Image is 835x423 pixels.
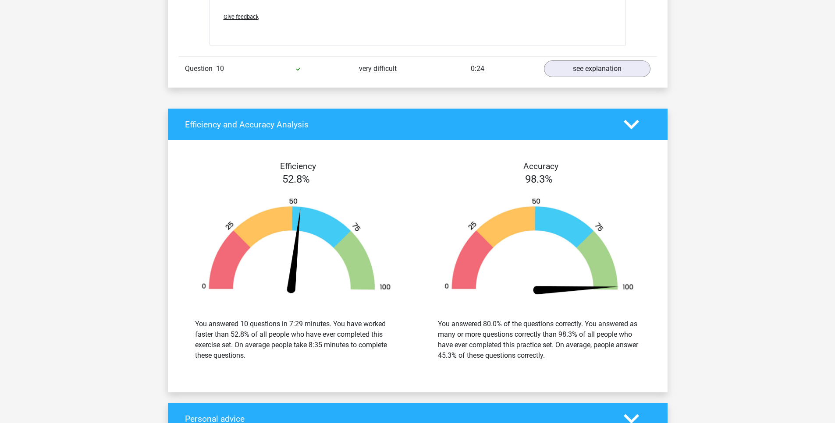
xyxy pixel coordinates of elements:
[428,161,654,171] h4: Accuracy
[185,161,411,171] h4: Efficiency
[185,63,216,74] span: Question
[438,319,640,361] div: You answered 80.0% of the questions correctly. You answered as many or more questions correctly t...
[282,173,310,185] span: 52.8%
[185,120,611,130] h4: Efficiency and Accuracy Analysis
[471,64,484,73] span: 0:24
[224,14,259,20] span: Give feedback
[188,197,405,298] img: 53.9ef22cf44dd3.png
[525,173,553,185] span: 98.3%
[359,64,397,73] span: very difficult
[195,319,398,361] div: You answered 10 questions in 7:29 minutes. You have worked faster than 52.8% of all people who ha...
[544,60,650,77] a: see explanation
[216,64,224,73] span: 10
[431,197,647,298] img: 98.41938266bc92.png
